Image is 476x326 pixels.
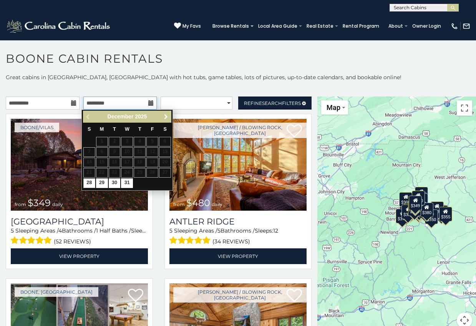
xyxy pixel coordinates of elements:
div: $350 [425,210,438,224]
a: Antler Ridge from $480 daily [169,119,307,211]
span: Tuesday [113,126,116,132]
div: $355 [439,207,452,221]
a: Real Estate [303,21,337,32]
a: [GEOGRAPHIC_DATA] [11,216,148,227]
img: mail-regular-white.png [463,22,470,30]
div: $930 [430,201,443,216]
span: Search [262,100,282,106]
div: $250 [415,193,428,208]
a: Boone/Vilas [15,123,59,132]
span: from [15,201,26,207]
span: 1 Half Baths / [96,227,131,234]
span: Next [163,114,169,120]
button: Toggle fullscreen view [457,100,472,116]
a: [PERSON_NAME] / Blowing Rock, [GEOGRAPHIC_DATA] [173,123,307,138]
div: $325 [401,205,415,219]
a: Browse Rentals [209,21,253,32]
span: Thursday [138,126,141,132]
a: Local Area Guide [254,21,301,32]
a: Boone, [GEOGRAPHIC_DATA] [15,287,98,297]
span: 5 [11,227,14,234]
span: Refine Filters [244,100,301,106]
a: View Property [169,248,307,264]
span: (52 reviews) [54,236,91,246]
span: 12 [273,227,278,234]
a: Antler Ridge [169,216,307,227]
a: Rental Program [339,21,383,32]
span: 4 [58,227,62,234]
h3: Diamond Creek Lodge [11,216,148,227]
span: daily [52,201,63,207]
button: Change map style [321,100,348,115]
span: $349 [28,197,51,208]
a: 30 [109,178,121,188]
div: $380 [420,203,433,217]
span: December [108,113,134,120]
div: $525 [415,187,428,201]
img: phone-regular-white.png [451,22,458,30]
div: $225 [408,201,421,216]
span: Map [327,103,340,111]
div: $375 [396,209,409,223]
span: My Favs [182,23,201,30]
div: Sleeping Areas / Bathrooms / Sleeps: [169,227,307,246]
div: $305 [399,192,412,207]
a: 31 [121,178,133,188]
span: 5 [217,227,221,234]
span: Wednesday [125,126,129,132]
span: Monday [100,126,104,132]
a: View Property [11,248,148,264]
img: Antler Ridge [169,119,307,211]
a: RefineSearchFilters [238,96,312,110]
a: Owner Login [408,21,445,32]
img: White-1-2.png [6,18,112,34]
img: Diamond Creek Lodge [11,119,148,211]
span: (34 reviews) [212,236,250,246]
span: Friday [151,126,154,132]
span: 2025 [135,113,147,120]
span: Saturday [163,126,166,132]
span: Sunday [88,126,91,132]
div: Sleeping Areas / Bathrooms / Sleeps: [11,227,148,246]
span: 5 [169,227,172,234]
a: [PERSON_NAME] / Blowing Rock, [GEOGRAPHIC_DATA] [173,287,307,303]
a: About [385,21,407,32]
a: 28 [83,178,95,188]
span: from [173,201,185,207]
span: $480 [186,197,210,208]
a: Next [161,112,171,121]
div: $320 [411,191,425,205]
div: $349 [409,196,422,210]
a: Diamond Creek Lodge from $349 daily [11,119,148,211]
a: 29 [96,178,108,188]
a: Add to favorites [128,288,143,304]
a: My Favs [174,22,201,30]
span: daily [212,201,222,207]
